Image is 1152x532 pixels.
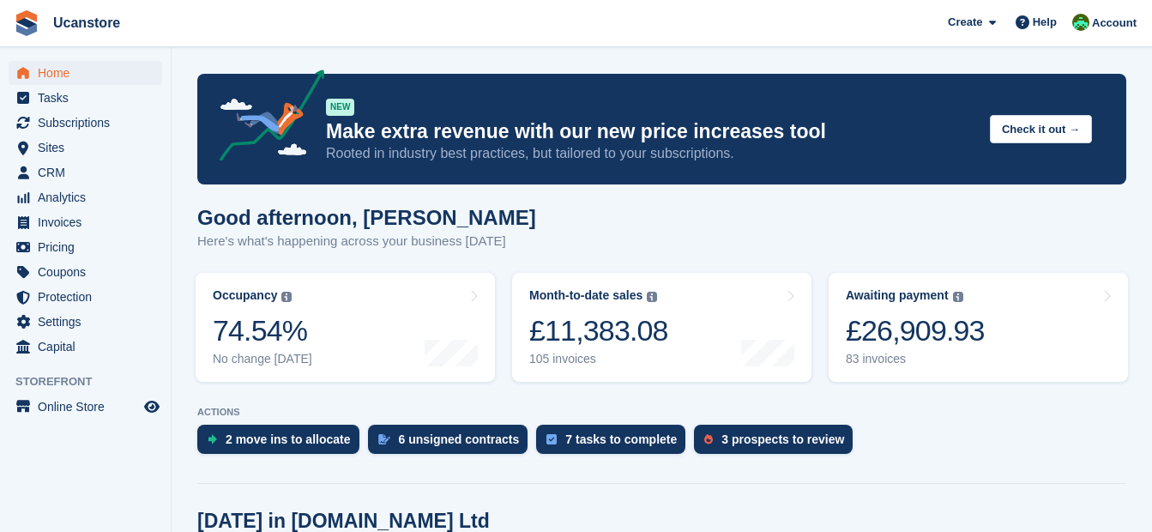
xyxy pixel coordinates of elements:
[9,260,162,284] a: menu
[546,434,557,444] img: task-75834270c22a3079a89374b754ae025e5fb1db73e45f91037f5363f120a921f8.svg
[9,395,162,419] a: menu
[208,434,217,444] img: move_ins_to_allocate_icon-fdf77a2bb77ea45bf5b3d319d69a93e2d87916cf1d5bf7949dd705db3b84f3ca.svg
[213,352,312,366] div: No change [DATE]
[38,260,141,284] span: Coupons
[948,14,982,31] span: Create
[529,352,668,366] div: 105 invoices
[9,285,162,309] a: menu
[829,273,1128,382] a: Awaiting payment £26,909.93 83 invoices
[38,310,141,334] span: Settings
[9,160,162,184] a: menu
[1033,14,1057,31] span: Help
[990,115,1092,143] button: Check it out →
[368,425,537,462] a: 6 unsigned contracts
[846,313,985,348] div: £26,909.93
[9,111,162,135] a: menu
[846,288,949,303] div: Awaiting payment
[704,434,713,444] img: prospect-51fa495bee0391a8d652442698ab0144808aea92771e9ea1ae160a38d050c398.svg
[38,235,141,259] span: Pricing
[721,432,844,446] div: 3 prospects to review
[197,232,536,251] p: Here's what's happening across your business [DATE]
[38,86,141,110] span: Tasks
[38,185,141,209] span: Analytics
[565,432,677,446] div: 7 tasks to complete
[326,144,976,163] p: Rooted in industry best practices, but tailored to your subscriptions.
[9,185,162,209] a: menu
[38,210,141,234] span: Invoices
[326,99,354,116] div: NEW
[38,61,141,85] span: Home
[142,396,162,417] a: Preview store
[694,425,861,462] a: 3 prospects to review
[9,61,162,85] a: menu
[38,160,141,184] span: CRM
[213,313,312,348] div: 74.54%
[9,310,162,334] a: menu
[529,288,642,303] div: Month-to-date sales
[536,425,694,462] a: 7 tasks to complete
[512,273,811,382] a: Month-to-date sales £11,383.08 105 invoices
[9,235,162,259] a: menu
[9,210,162,234] a: menu
[38,335,141,359] span: Capital
[529,313,668,348] div: £11,383.08
[647,292,657,302] img: icon-info-grey-7440780725fd019a000dd9b08b2336e03edf1995a4989e88bcd33f0948082b44.svg
[281,292,292,302] img: icon-info-grey-7440780725fd019a000dd9b08b2336e03edf1995a4989e88bcd33f0948082b44.svg
[38,395,141,419] span: Online Store
[196,273,495,382] a: Occupancy 74.54% No change [DATE]
[197,206,536,229] h1: Good afternoon, [PERSON_NAME]
[9,335,162,359] a: menu
[953,292,963,302] img: icon-info-grey-7440780725fd019a000dd9b08b2336e03edf1995a4989e88bcd33f0948082b44.svg
[9,136,162,160] a: menu
[399,432,520,446] div: 6 unsigned contracts
[846,352,985,366] div: 83 invoices
[46,9,127,37] a: Ucanstore
[378,434,390,444] img: contract_signature_icon-13c848040528278c33f63329250d36e43548de30e8caae1d1a13099fd9432cc5.svg
[226,432,351,446] div: 2 move ins to allocate
[213,288,277,303] div: Occupancy
[197,407,1126,418] p: ACTIONS
[326,119,976,144] p: Make extra revenue with our new price increases tool
[38,136,141,160] span: Sites
[1092,15,1137,32] span: Account
[38,285,141,309] span: Protection
[9,86,162,110] a: menu
[205,70,325,167] img: price-adjustments-announcement-icon-8257ccfd72463d97f412b2fc003d46551f7dbcb40ab6d574587a9cd5c0d94...
[197,425,368,462] a: 2 move ins to allocate
[15,373,171,390] span: Storefront
[38,111,141,135] span: Subscriptions
[14,10,39,36] img: stora-icon-8386f47178a22dfd0bd8f6a31ec36ba5ce8667c1dd55bd0f319d3a0aa187defe.svg
[1072,14,1089,31] img: Leanne Tythcott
